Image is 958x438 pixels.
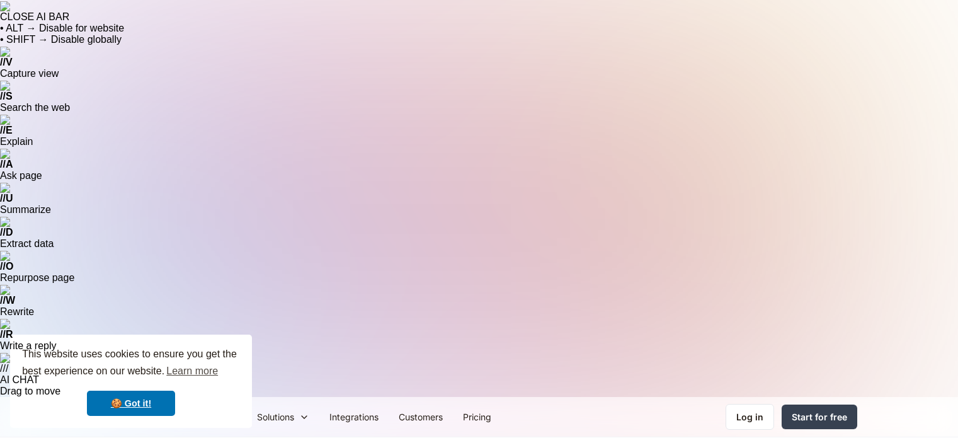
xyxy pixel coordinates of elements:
[792,410,847,424] div: Start for free
[736,410,763,424] div: Log in
[726,404,774,430] a: Log in
[247,403,319,431] div: Solutions
[453,403,501,431] a: Pricing
[389,403,453,431] a: Customers
[257,410,294,424] div: Solutions
[319,403,389,431] a: Integrations
[782,405,857,429] a: Start for free
[87,391,175,416] a: dismiss cookie message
